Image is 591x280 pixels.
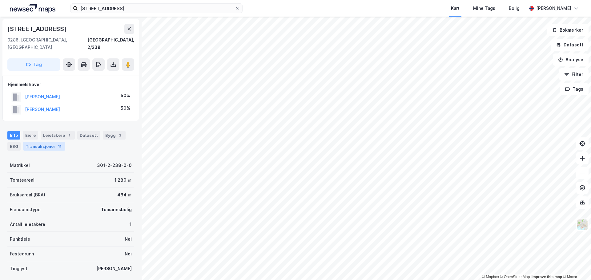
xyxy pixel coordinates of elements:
[560,250,591,280] iframe: Chat Widget
[101,206,132,213] div: Tomannsbolig
[451,5,460,12] div: Kart
[10,265,27,272] div: Tinglyst
[96,265,132,272] div: [PERSON_NAME]
[66,132,72,138] div: 1
[78,4,235,13] input: Søk på adresse, matrikkel, gårdeiere, leietakere eller personer
[10,162,30,169] div: Matrikkel
[577,219,588,231] img: Z
[500,275,530,279] a: OpenStreetMap
[41,131,75,140] div: Leietakere
[10,176,34,184] div: Tomteareal
[57,143,63,149] div: 11
[125,235,132,243] div: Nei
[10,250,34,258] div: Festegrunn
[23,131,38,140] div: Eiere
[117,132,123,138] div: 2
[7,131,20,140] div: Info
[547,24,589,36] button: Bokmerker
[77,131,100,140] div: Datasett
[10,206,41,213] div: Eiendomstype
[10,191,45,199] div: Bruksareal (BRA)
[103,131,126,140] div: Bygg
[7,142,21,151] div: ESG
[473,5,495,12] div: Mine Tags
[560,83,589,95] button: Tags
[532,275,562,279] a: Improve this map
[7,36,87,51] div: 0286, [GEOGRAPHIC_DATA], [GEOGRAPHIC_DATA]
[117,191,132,199] div: 464 ㎡
[509,5,520,12] div: Bolig
[482,275,499,279] a: Mapbox
[121,92,130,99] div: 50%
[130,221,132,228] div: 1
[10,235,30,243] div: Punktleie
[7,58,60,71] button: Tag
[121,105,130,112] div: 50%
[553,53,589,66] button: Analyse
[536,5,571,12] div: [PERSON_NAME]
[559,68,589,81] button: Filter
[551,39,589,51] button: Datasett
[8,81,134,88] div: Hjemmelshaver
[125,250,132,258] div: Nei
[23,142,65,151] div: Transaksjoner
[115,176,132,184] div: 1 280 ㎡
[7,24,68,34] div: [STREET_ADDRESS]
[97,162,132,169] div: 301-2-238-0-0
[87,36,134,51] div: [GEOGRAPHIC_DATA], 2/238
[10,221,45,228] div: Antall leietakere
[10,4,55,13] img: logo.a4113a55bc3d86da70a041830d287a7e.svg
